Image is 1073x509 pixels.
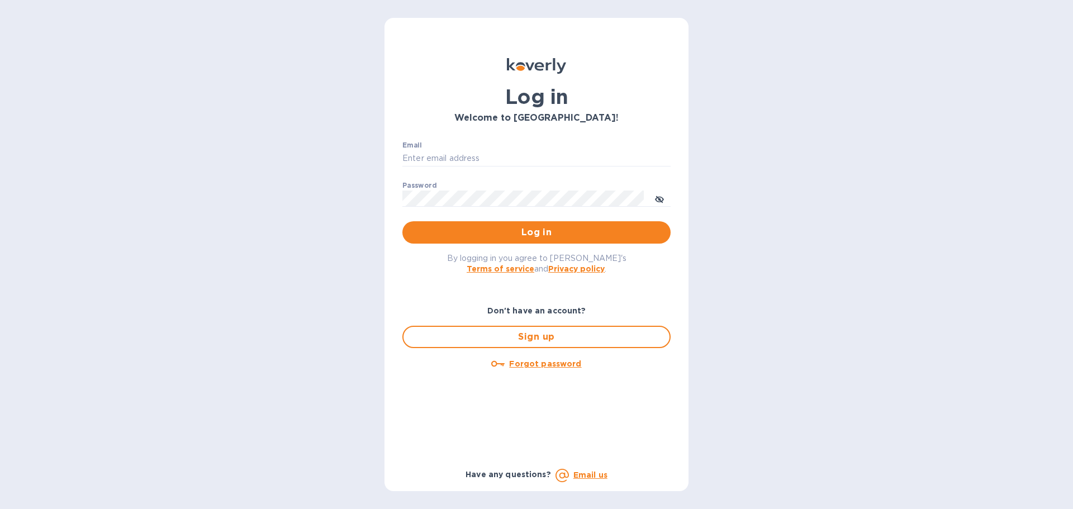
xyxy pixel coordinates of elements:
[411,226,662,239] span: Log in
[402,85,671,108] h1: Log in
[402,150,671,167] input: Enter email address
[402,142,422,149] label: Email
[487,306,586,315] b: Don't have an account?
[412,330,661,344] span: Sign up
[466,470,551,479] b: Have any questions?
[573,470,607,479] a: Email us
[402,326,671,348] button: Sign up
[467,264,534,273] a: Terms of service
[402,182,436,189] label: Password
[402,221,671,244] button: Log in
[507,58,566,74] img: Koverly
[648,187,671,210] button: toggle password visibility
[447,254,626,273] span: By logging in you agree to [PERSON_NAME]'s and .
[548,264,605,273] a: Privacy policy
[509,359,581,368] u: Forgot password
[402,113,671,123] h3: Welcome to [GEOGRAPHIC_DATA]!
